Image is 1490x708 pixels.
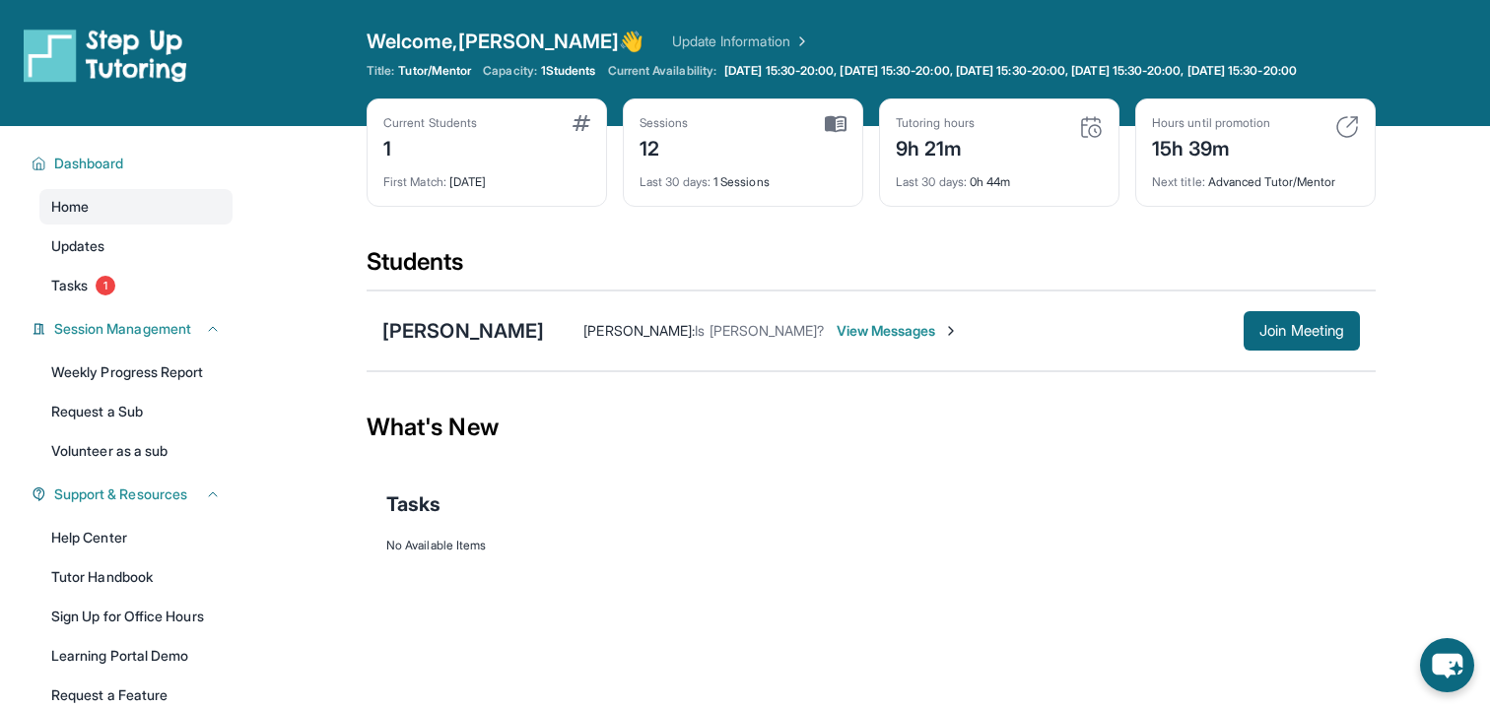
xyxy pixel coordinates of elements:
div: 15h 39m [1152,131,1270,162]
span: Updates [51,236,105,256]
button: Support & Resources [46,484,221,504]
span: Capacity: [483,63,537,79]
span: 1 [96,276,115,295]
img: card [1335,115,1359,139]
a: Home [39,189,233,225]
span: Tutor/Mentor [398,63,471,79]
div: 1 Sessions [640,162,847,190]
span: Is [PERSON_NAME]? [695,322,824,339]
span: Tasks [386,490,440,518]
span: Title: [367,63,394,79]
span: Home [51,197,89,217]
div: [DATE] [383,162,590,190]
div: [PERSON_NAME] [382,317,544,345]
a: Request a Sub [39,394,233,429]
button: Session Management [46,319,221,339]
span: First Match : [383,174,446,189]
div: No Available Items [386,538,1356,553]
img: Chevron Right [790,32,810,51]
span: Dashboard [54,154,124,173]
button: Join Meeting [1244,311,1360,351]
div: 0h 44m [896,162,1103,190]
button: chat-button [1420,638,1474,692]
div: 1 [383,131,477,162]
a: Updates [39,228,233,264]
a: Volunteer as a sub [39,433,233,469]
span: [PERSON_NAME] : [583,322,695,339]
span: Session Management [54,319,191,339]
img: card [573,115,590,131]
span: Last 30 days : [640,174,711,189]
span: 1 Students [541,63,596,79]
div: Hours until promotion [1152,115,1270,131]
div: Students [367,246,1376,290]
div: 9h 21m [896,131,975,162]
span: Next title : [1152,174,1205,189]
div: Sessions [640,115,689,131]
img: logo [24,28,187,83]
button: Dashboard [46,154,221,173]
a: [DATE] 15:30-20:00, [DATE] 15:30-20:00, [DATE] 15:30-20:00, [DATE] 15:30-20:00, [DATE] 15:30-20:00 [720,63,1301,79]
span: Support & Resources [54,484,187,504]
div: Current Students [383,115,477,131]
a: Tutor Handbook [39,559,233,595]
img: Chevron-Right [943,323,959,339]
span: Tasks [51,276,88,295]
div: Advanced Tutor/Mentor [1152,162,1359,190]
span: View Messages [837,321,960,341]
div: 12 [640,131,689,162]
a: Learning Portal Demo [39,638,233,674]
div: Tutoring hours [896,115,975,131]
a: Sign Up for Office Hours [39,599,233,634]
span: Last 30 days : [896,174,967,189]
a: Update Information [672,32,810,51]
img: card [825,115,847,133]
span: Current Availability: [608,63,716,79]
div: What's New [367,384,1376,471]
img: card [1079,115,1103,139]
a: Tasks1 [39,268,233,303]
span: Join Meeting [1259,325,1344,337]
span: Welcome, [PERSON_NAME] 👋 [367,28,644,55]
a: Help Center [39,520,233,555]
a: Weekly Progress Report [39,354,233,390]
span: [DATE] 15:30-20:00, [DATE] 15:30-20:00, [DATE] 15:30-20:00, [DATE] 15:30-20:00, [DATE] 15:30-20:00 [724,63,1297,79]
